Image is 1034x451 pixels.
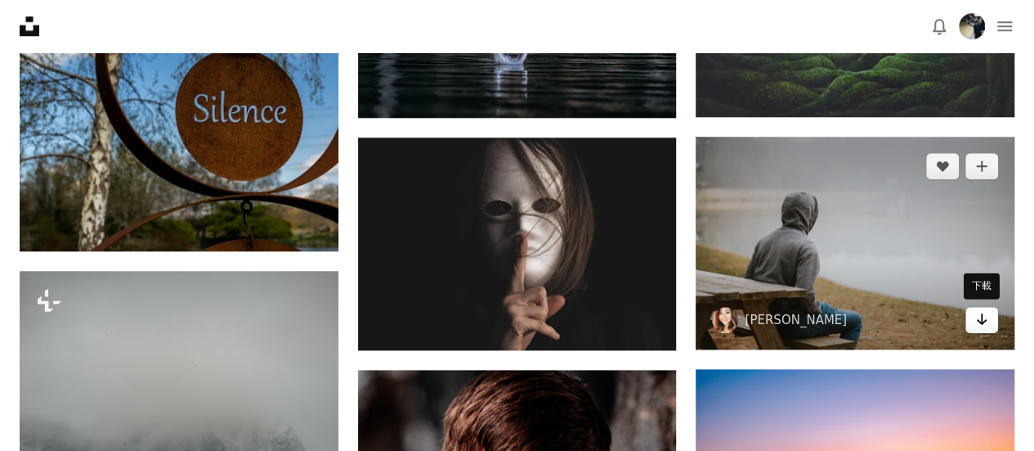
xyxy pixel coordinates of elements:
font: 下載 [972,279,991,291]
a: 下載 [965,307,998,333]
button: 加入收藏夾 [965,153,998,179]
a: 文字 [20,137,338,151]
button: 通知 [923,10,956,43]
img: 文字 [20,38,338,251]
a: 首頁 — Unsplash [20,16,39,36]
a: 白天，穿著灰色連帽衫的人坐在野餐桌上凝視著霧氣 [696,235,1014,250]
img: 身穿黑色襯衫、戴著黑色墨鏡的女人 [358,138,677,350]
a: 身穿黑色襯衫、戴著黑色墨鏡的女人 [358,236,677,250]
img: 用戶千芝洪的頭像 [959,13,985,39]
button: 選單 [988,10,1021,43]
button: 喜歡 [926,153,959,179]
img: 前往 Amy Tran 的個人資料 [712,307,738,333]
font: [PERSON_NAME] [745,313,847,327]
a: [PERSON_NAME] [745,312,847,328]
button: 輪廓 [956,10,988,43]
img: 白天，穿著灰色連帽衫的人坐在野餐桌上凝視著霧氣 [696,137,1014,350]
